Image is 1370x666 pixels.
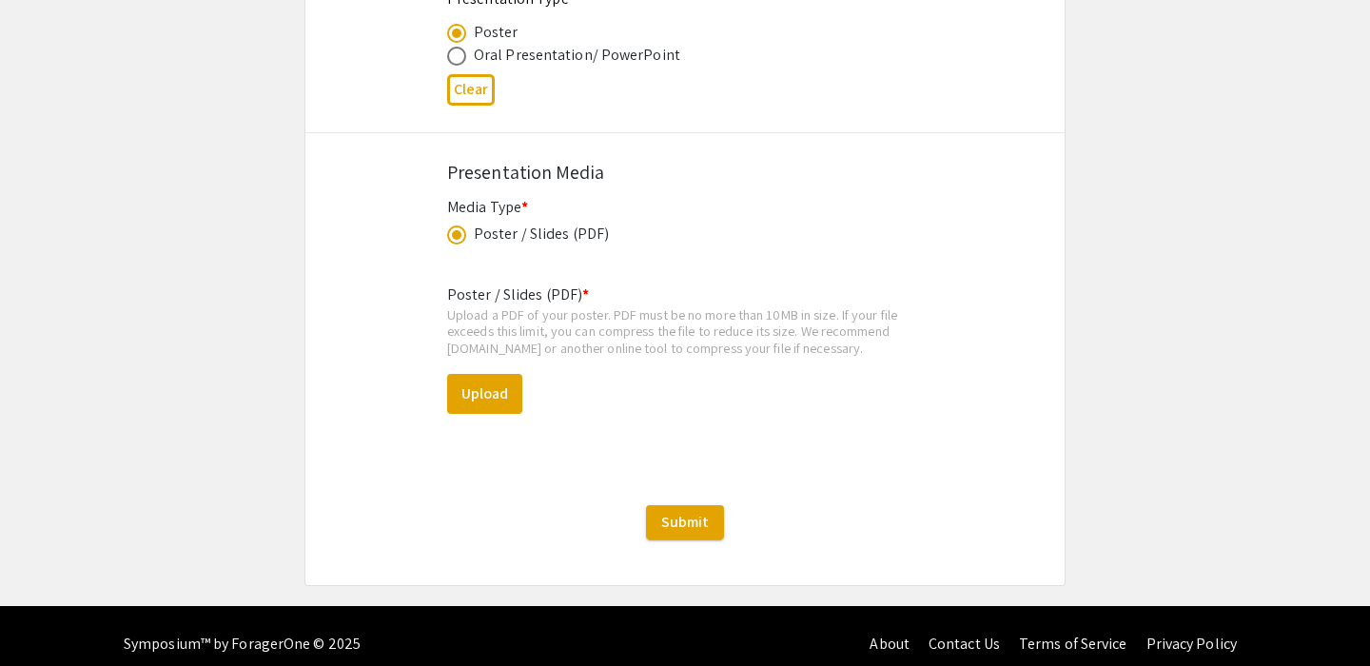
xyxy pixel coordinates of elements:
button: Clear [447,74,495,106]
a: Privacy Policy [1146,634,1237,654]
a: About [870,634,910,654]
span: Submit [661,512,709,532]
button: Upload [447,374,522,414]
a: Terms of Service [1019,634,1127,654]
a: Contact Us [929,634,1000,654]
button: Submit [646,505,724,539]
div: Upload a PDF of your poster. PDF must be no more than 10MB in size. If your file exceeds this lim... [447,306,923,357]
div: Oral Presentation/ PowerPoint [474,44,680,67]
mat-label: Poster / Slides (PDF) [447,284,589,304]
iframe: Chat [14,580,81,652]
div: Presentation Media [447,158,923,186]
div: Poster / Slides (PDF) [474,223,609,245]
div: Poster [474,21,519,44]
mat-label: Media Type [447,197,528,217]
